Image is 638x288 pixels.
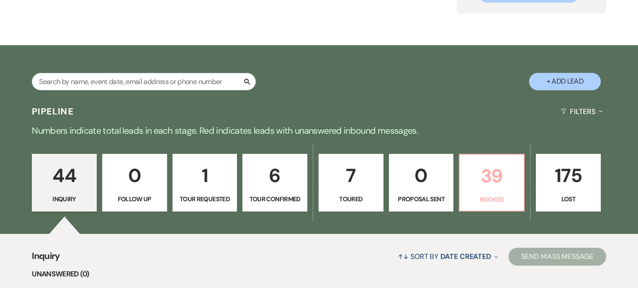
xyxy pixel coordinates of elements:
[398,252,409,261] span: ↑↓
[509,248,606,266] button: Send Mass Message
[38,194,91,204] p: Inquiry
[324,194,378,204] p: Toured
[465,161,518,191] p: 39
[542,161,595,191] p: 175
[395,194,448,204] p: Proposal Sent
[108,161,161,191] p: 0
[248,161,302,191] p: 6
[32,154,97,212] a: 44Inquiry
[38,161,91,191] p: 44
[32,249,60,268] span: Inquiry
[395,161,448,191] p: 0
[389,154,454,212] a: 0Proposal Sent
[32,268,606,280] li: Unanswered (0)
[557,100,606,123] button: Filters
[459,154,525,212] a: 39Booked
[440,252,491,261] span: Date Created
[178,161,232,191] p: 1
[319,154,384,212] a: 7Toured
[394,245,502,268] button: Sort By Date Created
[178,194,232,204] p: Tour Requested
[32,105,74,118] h3: Pipeline
[248,194,302,204] p: Tour Confirmed
[108,194,161,204] p: Follow Up
[542,194,595,204] p: Lost
[242,154,307,212] a: 6Tour Confirmed
[324,161,378,191] p: 7
[172,154,237,212] a: 1Tour Requested
[465,195,518,204] p: Booked
[32,73,256,90] input: Search by name, event date, email address or phone number
[102,154,167,212] a: 0Follow Up
[529,73,601,90] button: + Add Lead
[536,154,601,212] a: 175Lost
